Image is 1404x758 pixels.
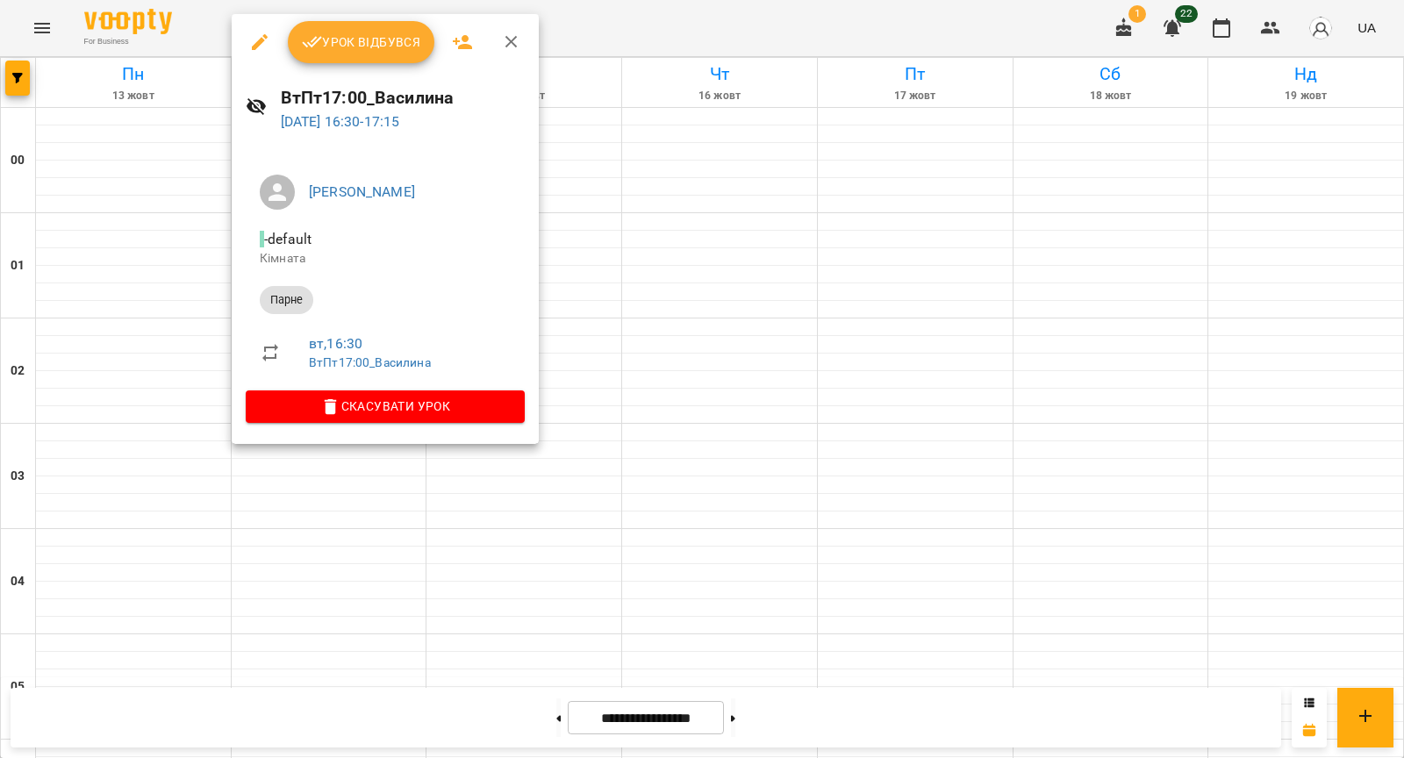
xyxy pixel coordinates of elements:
a: ВтПт17:00_Василина [309,355,431,369]
a: [PERSON_NAME] [309,183,415,200]
span: - default [260,231,315,247]
span: Урок відбувся [302,32,421,53]
span: Парне [260,292,313,308]
p: Кімната [260,250,511,268]
h6: ВтПт17:00_Василина [281,84,526,111]
span: Скасувати Урок [260,396,511,417]
button: Скасувати Урок [246,390,525,422]
button: Урок відбувся [288,21,435,63]
a: вт , 16:30 [309,335,362,352]
a: [DATE] 16:30-17:15 [281,113,400,130]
